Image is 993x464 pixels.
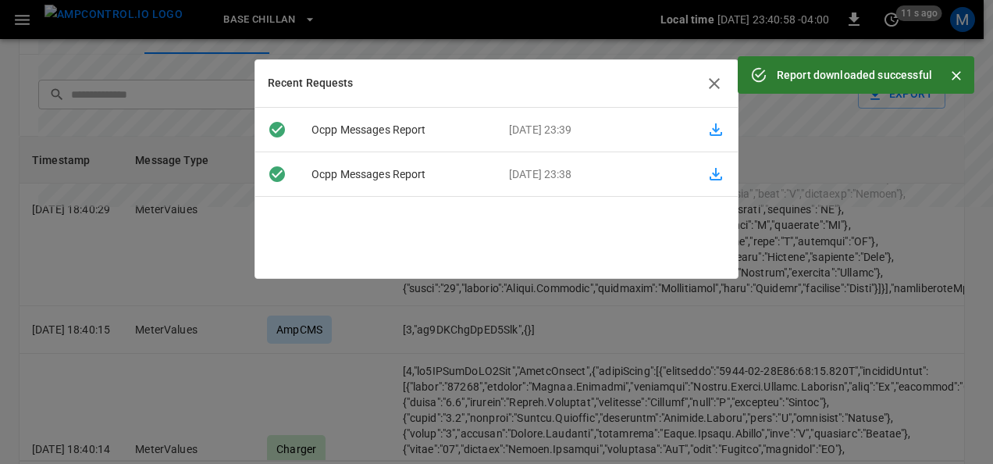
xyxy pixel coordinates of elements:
p: [DATE] 23:39 [496,122,694,138]
p: [DATE] 23:38 [496,166,694,183]
div: Downloaded [255,165,299,184]
h6: Recent Requests [268,75,354,92]
button: Close [945,64,968,87]
div: Downloaded [255,120,299,139]
p: Ocpp Messages Report [299,122,496,138]
p: Ocpp Messages Report [299,166,496,183]
div: Report downloaded successful [777,61,932,89]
